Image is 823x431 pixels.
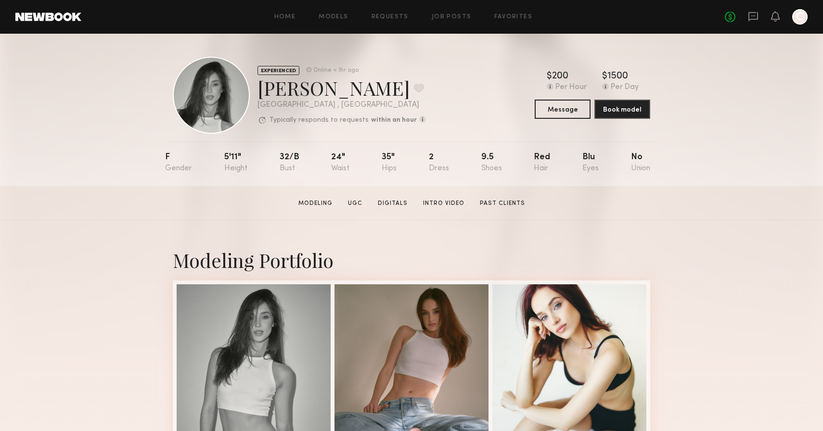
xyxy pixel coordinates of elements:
p: Typically responds to requests [270,117,369,124]
div: Blu [582,153,599,173]
div: 2 [429,153,449,173]
div: Per Day [611,83,639,92]
a: Modeling [295,199,336,208]
button: Book model [594,100,650,119]
div: 32/b [280,153,299,173]
div: [PERSON_NAME] [257,75,426,101]
div: Red [534,153,550,173]
div: EXPERIENCED [257,66,299,75]
div: Online < 1hr ago [313,67,359,74]
div: 9.5 [481,153,502,173]
a: Home [274,14,296,20]
a: Favorites [494,14,532,20]
div: F [165,153,192,173]
a: Digitals [374,199,411,208]
div: $ [602,72,607,81]
a: Models [319,14,348,20]
a: Past Clients [476,199,529,208]
b: within an hour [371,117,417,124]
a: Requests [372,14,409,20]
div: Modeling Portfolio [173,247,650,273]
div: 35" [382,153,397,173]
div: 24" [331,153,349,173]
button: Message [535,100,591,119]
a: Intro Video [419,199,468,208]
div: 1500 [607,72,628,81]
div: No [631,153,650,173]
div: 5'11" [224,153,247,173]
div: $ [547,72,552,81]
div: 200 [552,72,568,81]
a: Job Posts [432,14,472,20]
div: [GEOGRAPHIC_DATA] , [GEOGRAPHIC_DATA] [257,101,426,109]
a: C [792,9,808,25]
a: UGC [344,199,366,208]
div: Per Hour [555,83,587,92]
